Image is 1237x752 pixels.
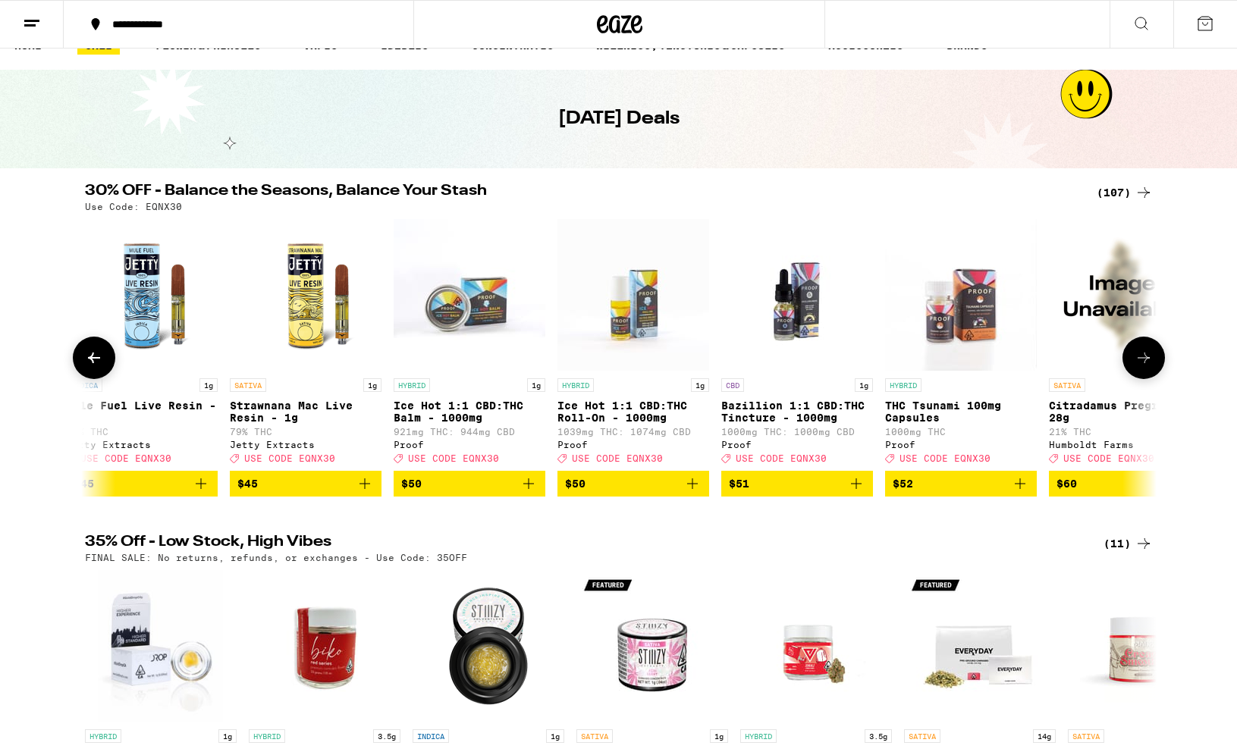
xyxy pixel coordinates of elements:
p: HYBRID [394,378,430,392]
p: SATIVA [1068,729,1104,743]
img: Biko - Red Series: Cherry Fanta - 3.5g [249,570,400,722]
a: Open page for Ice Hot 1:1 CBD:THC Balm - 1000mg from Proof [394,219,545,471]
a: Open page for THC Tsunami 100mg Capsules from Proof [885,219,1037,471]
p: 1g [691,378,709,392]
p: 1g [199,378,218,392]
span: USE CODE EQNX30 [408,453,499,463]
h1: [DATE] Deals [558,106,680,132]
span: $50 [565,478,586,490]
a: Open page for Citradamus Preground - 28g from Humboldt Farms [1049,219,1201,471]
img: MADE - Cream Smoothie - 3.5g [1068,570,1220,722]
p: SATIVA [904,729,940,743]
span: $51 [729,478,749,490]
span: $60 [1056,478,1077,490]
p: Strawnana Mac Live Resin - 1g [230,399,381,424]
img: STIIIZY - Mochi Gelato Live Resin Diamonds - 1g [413,570,564,722]
p: 1000mg THC: 1000mg CBD [721,427,873,437]
button: Add to bag [66,471,218,497]
p: CBD [721,378,744,392]
h2: 30% OFF - Balance the Seasons, Balance Your Stash [85,183,1078,202]
p: Ice Hot 1:1 CBD:THC Balm - 1000mg [394,399,545,424]
img: Proof - Ice Hot 1:1 CBD:THC Balm - 1000mg [394,219,545,371]
p: Mule Fuel Live Resin - 1g [66,399,218,424]
p: SATIVA [1049,378,1085,392]
p: 78% THC [66,427,218,437]
p: Bazillion 1:1 CBD:THC Tincture - 1000mg [721,399,873,424]
img: STIIIZY - Acai Berry Live Resin Diamonds - 1g [576,570,728,722]
h2: 35% Off - Low Stock, High Vibes [85,534,1078,553]
p: HYBRID [740,729,777,743]
span: USE CODE EQNX30 [572,453,663,463]
div: Jetty Extracts [66,440,218,450]
p: HYBRID [249,729,285,743]
div: Proof [394,440,545,450]
p: 79% THC [230,427,381,437]
p: FINAL SALE: No returns, refunds, or exchanges - Use Code: 35OFF [85,553,467,562]
p: 1g [363,378,381,392]
span: USE CODE EQNX30 [736,453,827,463]
p: Use Code: EQNX30 [85,202,182,211]
span: $45 [237,478,258,490]
img: Jetty Extracts - Strawnana Mac Live Resin - 1g [230,219,381,371]
span: USE CODE EQNX30 [244,453,335,463]
span: USE CODE EQNX30 [1063,453,1154,463]
div: Humboldt Farms [1049,440,1201,450]
img: Humboldt Farms - Citradamus Preground - 28g [1049,219,1201,371]
a: Open page for Strawnana Mac Live Resin - 1g from Jetty Extracts [230,219,381,471]
p: 1g [546,729,564,743]
p: HYBRID [85,729,121,743]
img: Everyday - Apple Jack Pre-Ground - 14g [904,570,1056,722]
p: THC Tsunami 100mg Capsules [885,399,1037,424]
span: USE CODE EQNX30 [80,453,171,463]
button: Add to bag [721,471,873,497]
button: Add to bag [230,471,381,497]
button: Add to bag [394,471,545,497]
p: INDICA [413,729,449,743]
p: 1g [218,729,237,743]
p: SATIVA [576,729,613,743]
a: Open page for Ice Hot 1:1 CBD:THC Roll-On - 1000mg from Proof [557,219,709,471]
img: Ember Valley - Zerealz - 3.5g [740,570,892,722]
button: Add to bag [557,471,709,497]
img: Proof - Bazillion 1:1 CBD:THC Tincture - 1000mg [721,219,873,371]
span: $45 [74,478,94,490]
p: 1g [710,729,728,743]
p: HYBRID [557,378,594,392]
p: SATIVA [230,378,266,392]
a: (11) [1104,534,1153,553]
a: (107) [1097,183,1153,202]
p: 21% THC [1049,427,1201,437]
button: Add to bag [1049,471,1201,497]
span: $52 [893,478,913,490]
div: Proof [721,440,873,450]
button: Add to bag [885,471,1037,497]
p: 1g [527,378,545,392]
p: 14g [1033,729,1056,743]
img: Proof - Ice Hot 1:1 CBD:THC Roll-On - 1000mg [557,219,709,371]
div: Proof [885,440,1037,450]
span: USE CODE EQNX30 [899,453,991,463]
span: $50 [401,478,422,490]
p: Ice Hot 1:1 CBD:THC Roll-On - 1000mg [557,399,709,424]
span: Hi. Need any help? [9,11,109,23]
p: 3.5g [865,729,892,743]
img: Proof - THC Tsunami 100mg Capsules [885,219,1037,371]
p: 1039mg THC: 1074mg CBD [557,427,709,437]
p: INDICA [66,378,102,392]
img: GoldDrop - Gushers Badder - 1g [98,570,223,722]
p: 1000mg THC [885,427,1037,437]
p: 1g [855,378,873,392]
img: Jetty Extracts - Mule Fuel Live Resin - 1g [66,219,218,371]
p: HYBRID [885,378,921,392]
p: Citradamus Preground - 28g [1049,399,1201,424]
p: 921mg THC: 944mg CBD [394,427,545,437]
div: Proof [557,440,709,450]
p: 3.5g [373,729,400,743]
a: Open page for Bazillion 1:1 CBD:THC Tincture - 1000mg from Proof [721,219,873,471]
a: Open page for Mule Fuel Live Resin - 1g from Jetty Extracts [66,219,218,471]
div: Jetty Extracts [230,440,381,450]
